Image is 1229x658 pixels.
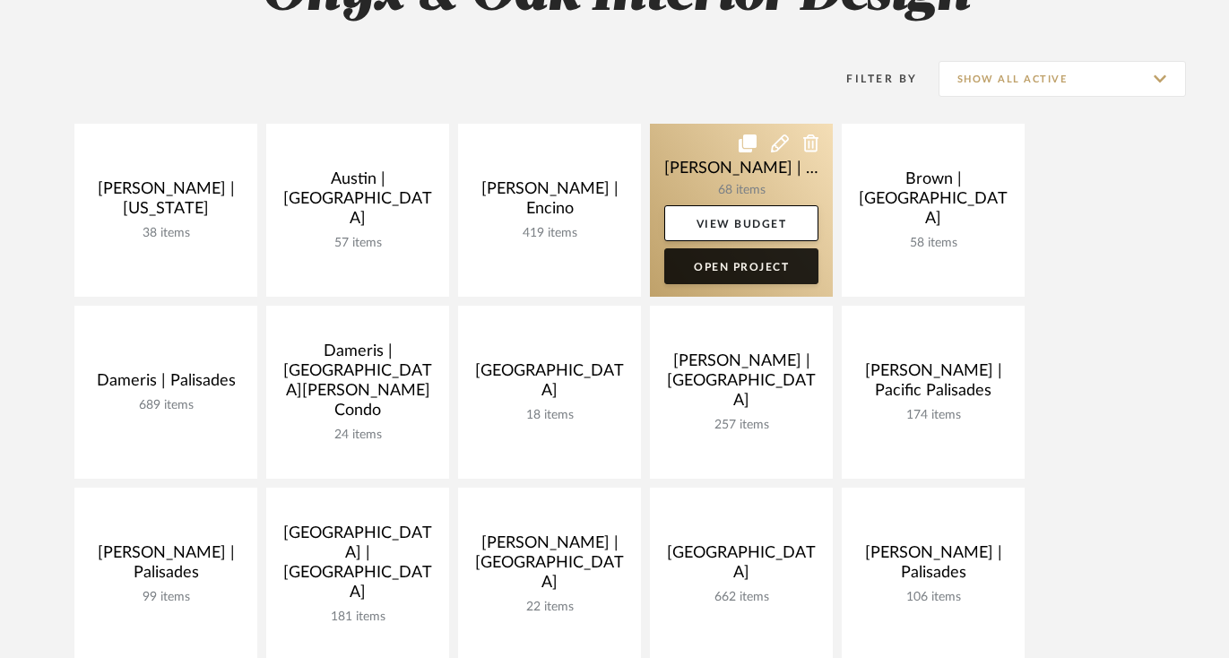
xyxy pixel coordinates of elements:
[89,371,243,398] div: Dameris | Palisades
[856,543,1010,590] div: [PERSON_NAME] | Palisades
[281,610,435,625] div: 181 items
[664,418,818,433] div: 257 items
[89,179,243,226] div: [PERSON_NAME] | [US_STATE]
[824,70,918,88] div: Filter By
[856,361,1010,408] div: [PERSON_NAME] | Pacific Palisades
[281,524,435,610] div: [GEOGRAPHIC_DATA] | [GEOGRAPHIC_DATA]
[472,408,627,423] div: 18 items
[856,590,1010,605] div: 106 items
[664,590,818,605] div: 662 items
[472,361,627,408] div: [GEOGRAPHIC_DATA]
[856,408,1010,423] div: 174 items
[472,179,627,226] div: [PERSON_NAME] | Encino
[281,342,435,428] div: Dameris | [GEOGRAPHIC_DATA][PERSON_NAME] Condo
[856,236,1010,251] div: 58 items
[664,248,818,284] a: Open Project
[89,590,243,605] div: 99 items
[472,533,627,600] div: [PERSON_NAME] | [GEOGRAPHIC_DATA]
[856,169,1010,236] div: Brown | [GEOGRAPHIC_DATA]
[664,351,818,418] div: [PERSON_NAME] | [GEOGRAPHIC_DATA]
[664,543,818,590] div: [GEOGRAPHIC_DATA]
[281,169,435,236] div: Austin | [GEOGRAPHIC_DATA]
[472,600,627,615] div: 22 items
[89,543,243,590] div: [PERSON_NAME] | Palisades
[89,398,243,413] div: 689 items
[472,226,627,241] div: 419 items
[281,428,435,443] div: 24 items
[89,226,243,241] div: 38 items
[664,205,818,241] a: View Budget
[281,236,435,251] div: 57 items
